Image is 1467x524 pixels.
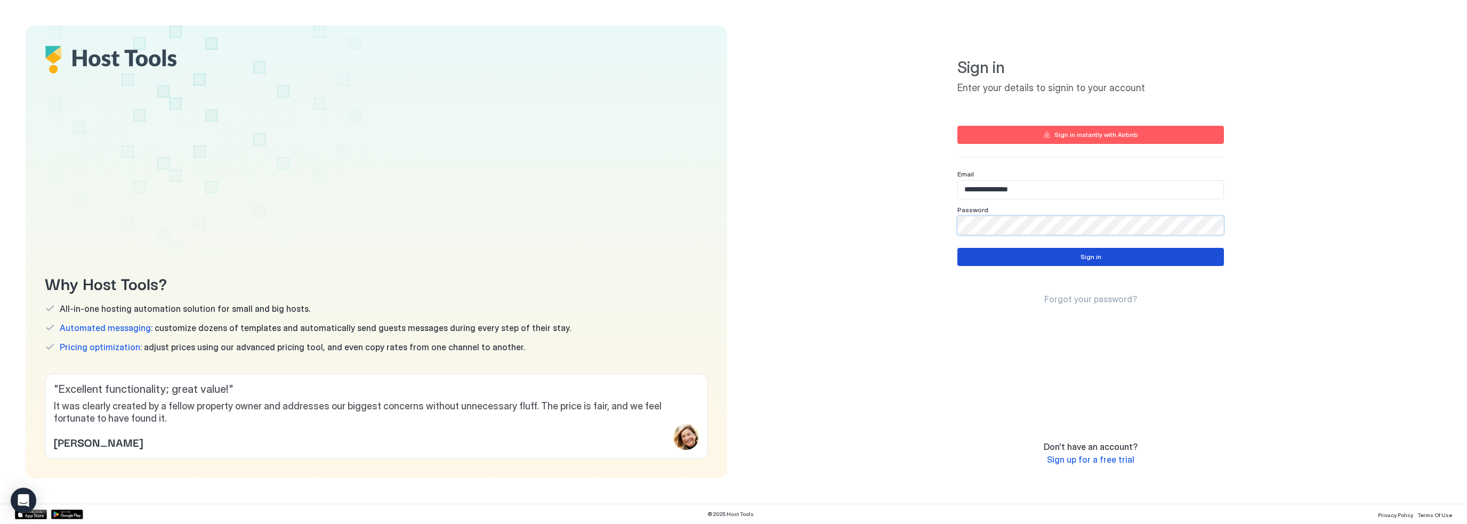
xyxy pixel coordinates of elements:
a: Sign up for a free trial [1047,454,1134,465]
span: Pricing optimization: [60,342,142,352]
div: profile [673,424,699,450]
div: Sign in instantly with Airbnb [1054,130,1138,140]
span: Enter your details to signin to your account [957,82,1224,94]
span: Password [957,206,988,214]
a: Privacy Policy [1378,509,1413,520]
span: Terms Of Use [1417,512,1452,518]
input: Input Field [958,216,1223,235]
span: Privacy Policy [1378,512,1413,518]
a: Google Play Store [51,510,83,519]
a: App Store [15,510,47,519]
span: Automated messaging: [60,323,152,333]
span: [PERSON_NAME] [54,434,143,450]
div: Open Intercom Messenger [11,488,36,513]
input: Input Field [958,181,1223,199]
span: Don't have an account? [1044,441,1138,452]
span: All-in-one hosting automation solution for small and big hosts. [60,303,310,314]
span: Email [957,170,974,178]
span: Forgot your password? [1044,294,1137,304]
span: adjust prices using our advanced pricing tool, and even copy rates from one channel to another. [60,342,525,352]
a: Forgot your password? [1044,294,1137,305]
span: customize dozens of templates and automatically send guests messages during every step of their s... [60,323,571,333]
span: Sign in [957,58,1224,78]
span: © 2025 Host Tools [707,511,754,518]
span: " Excellent functionality; great value! " [54,383,699,396]
div: Sign in [1081,252,1101,262]
span: It was clearly created by a fellow property owner and addresses our biggest concerns without unne... [54,400,699,424]
button: Sign in [957,248,1224,266]
button: Sign in instantly with Airbnb [957,126,1224,144]
a: Terms Of Use [1417,509,1452,520]
span: Why Host Tools? [45,271,708,295]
